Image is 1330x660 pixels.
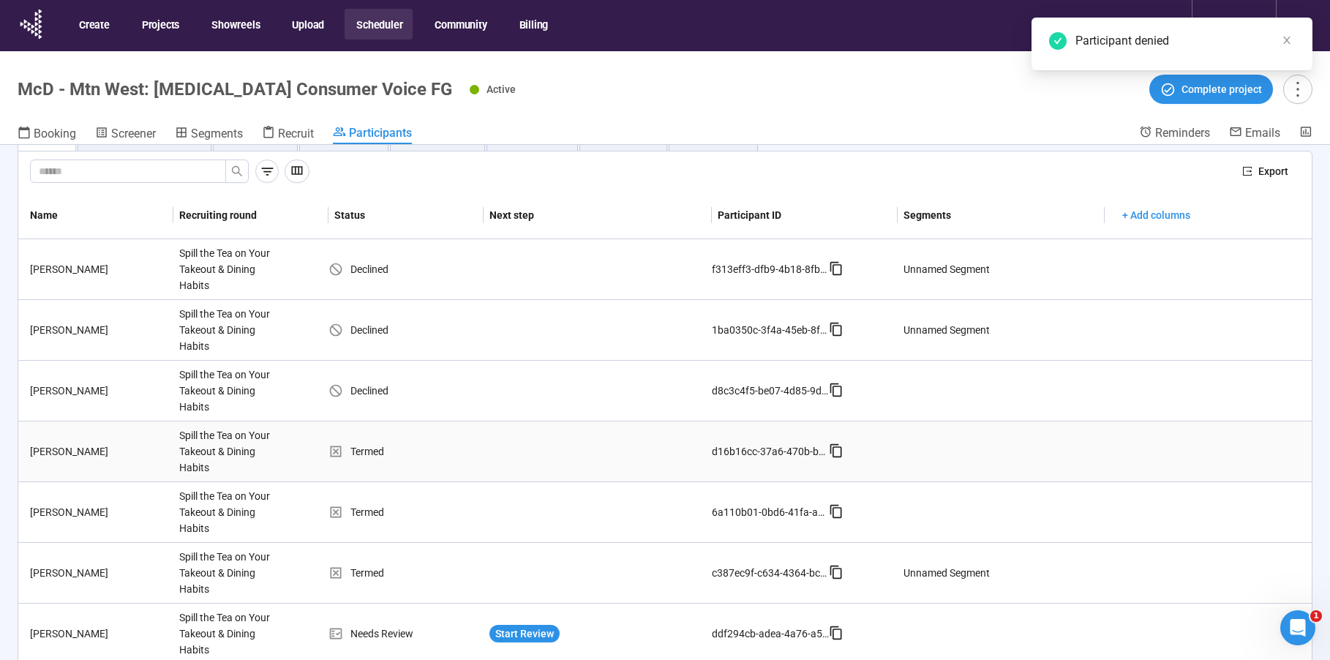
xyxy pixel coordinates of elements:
div: Spill the Tea on Your Takeout & Dining Habits [173,361,283,421]
div: Termed [328,565,484,581]
div: 1ba0350c-3f4a-45eb-8f4f-bb2c71b77ccd [712,322,829,338]
span: Segments [191,127,243,140]
span: Participants [349,126,412,140]
button: Showreels [200,9,270,40]
span: Recruit [278,127,314,140]
span: Complete project [1181,81,1262,97]
button: more [1283,75,1312,104]
button: Complete project [1149,75,1273,104]
button: Upload [280,9,334,40]
div: [PERSON_NAME] [24,504,173,520]
span: more [1288,79,1307,99]
span: Export [1258,163,1288,179]
div: Needs Review [328,626,484,642]
span: close [1282,35,1292,45]
div: Spill the Tea on Your Takeout & Dining Habits [173,482,283,542]
a: Booking [18,125,76,144]
div: Spill the Tea on Your Takeout & Dining Habits [173,543,283,603]
span: Active [486,83,516,95]
div: Participant denied [1075,32,1295,50]
button: Scheduler [345,9,413,40]
span: 1 [1310,610,1322,622]
a: Reminders [1139,125,1210,143]
span: Screener [111,127,156,140]
div: Unnamed Segment [903,261,990,277]
div: Spill the Tea on Your Takeout & Dining Habits [173,300,283,360]
button: Community [423,9,497,40]
div: HubUX [1207,12,1257,40]
div: d16b16cc-37a6-470b-b326-fe82741c716b [712,443,829,460]
a: Segments [175,125,243,144]
span: Emails [1245,126,1280,140]
button: Create [67,9,120,40]
iframe: Intercom live chat [1280,610,1315,645]
span: Reminders [1155,126,1210,140]
div: [PERSON_NAME] [24,626,173,642]
span: Start Review [495,626,554,642]
button: Start Review [489,625,560,642]
div: d8c3c4f5-be07-4d85-9d19-57cbfd35c6c6 [712,383,829,399]
span: Booking [34,127,76,140]
span: search [231,165,243,177]
div: [PERSON_NAME] [24,565,173,581]
th: Next step [484,192,711,239]
div: c387ec9f-c634-4364-bc23-e2065d1c24cb [712,565,829,581]
div: Termed [328,443,484,460]
span: + Add columns [1122,207,1190,223]
div: f313eff3-dfb9-4b18-8fb8-b6160d8160fe [712,261,829,277]
div: Unnamed Segment [903,565,990,581]
th: Status [328,192,484,239]
div: Spill the Tea on Your Takeout & Dining Habits [173,421,283,481]
button: search [225,160,249,183]
div: Termed [328,504,484,520]
div: 6a110b01-0bd6-41fa-a93e-f7377211cbe3 [712,504,829,520]
div: Declined [328,261,484,277]
div: Spill the Tea on Your Takeout & Dining Habits [173,239,283,299]
a: Screener [95,125,156,144]
div: [PERSON_NAME] [24,322,173,338]
button: Billing [508,9,559,40]
button: + Add columns [1111,203,1202,227]
div: Declined [328,322,484,338]
button: exportExport [1231,160,1300,183]
div: [PERSON_NAME] [24,383,173,399]
div: Declined [328,383,484,399]
span: export [1242,166,1252,176]
th: Name [18,192,173,239]
th: Recruiting round [173,192,328,239]
div: ddf294cb-adea-4a76-a5db-304e6ff1de78 [712,626,829,642]
a: Emails [1229,125,1280,143]
a: Recruit [262,125,314,144]
div: [PERSON_NAME] [24,261,173,277]
div: [PERSON_NAME] [24,443,173,460]
th: Segments [898,192,1105,239]
div: Unnamed Segment [903,322,990,338]
a: Participants [333,125,412,144]
h1: McD - Mtn West: [MEDICAL_DATA] Consumer Voice FG [18,79,452,100]
button: Projects [130,9,189,40]
th: Participant ID [712,192,898,239]
span: check-circle [1049,32,1067,50]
